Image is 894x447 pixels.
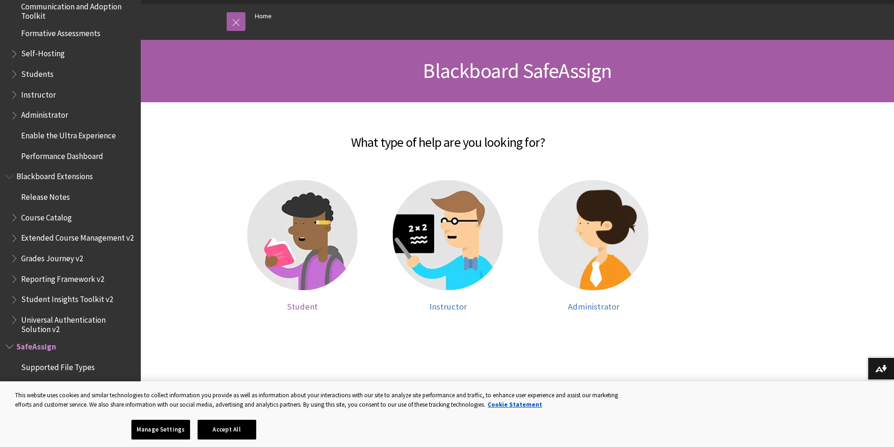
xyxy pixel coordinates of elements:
span: Self-Hosting [21,46,65,59]
span: Performance Dashboard [21,148,103,161]
span: Supported File Types [21,359,95,372]
span: Administrator [21,107,68,120]
span: Administrator [568,301,619,312]
span: Blackboard Extensions [16,169,93,182]
a: Student help Student [239,180,366,312]
span: Release Notes [21,189,70,202]
a: Administrator help Administrator [530,180,657,312]
img: Administrator help [538,180,649,290]
a: Home [255,10,272,22]
span: Formative Assessments [21,25,100,38]
span: Student [21,380,50,393]
span: Course Catalog [21,210,72,222]
span: Universal Authentication Solution v2 [21,312,134,334]
nav: Book outline for Blackboard SafeAssign [6,339,135,436]
a: Instructor help Instructor [385,180,512,312]
span: Student Insights Toolkit v2 [21,292,113,304]
span: Reporting Framework v2 [21,271,104,284]
span: Students [21,66,53,79]
button: Accept All [198,420,256,439]
button: Manage Settings [131,420,190,439]
nav: Book outline for Blackboard Extensions [6,169,135,334]
span: Instructor [21,87,56,99]
span: SafeAssign [16,339,56,351]
span: Blackboard SafeAssign [423,58,611,83]
span: Enable the Ultra Experience [21,128,116,140]
a: More information about your privacy, opens in a new tab [488,401,542,409]
span: Grades Journey v2 [21,250,83,263]
span: Instructor [429,301,467,312]
h2: What type of help are you looking for? [157,121,739,152]
span: Extended Course Management v2 [21,230,134,243]
div: This website uses cookies and similar technologies to collect information you provide as well as ... [15,391,626,409]
span: Student [287,301,318,312]
img: Instructor help [393,180,503,290]
img: Student help [247,180,358,290]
